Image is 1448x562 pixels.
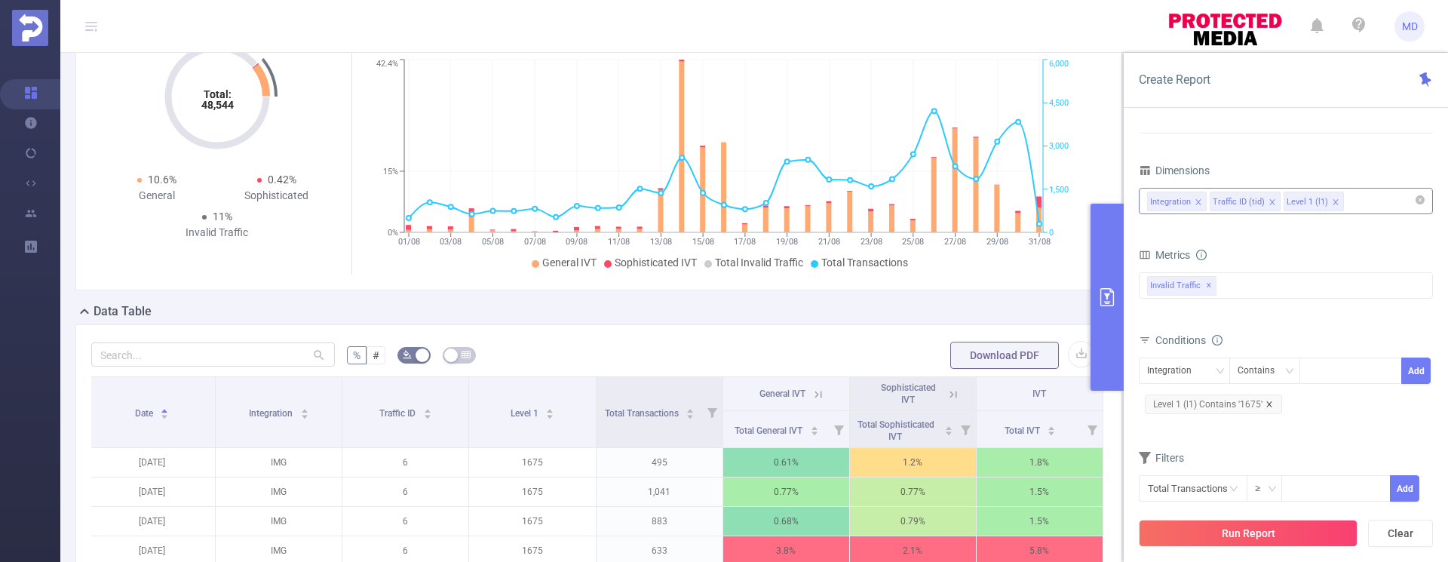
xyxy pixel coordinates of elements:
i: icon: caret-down [1048,429,1056,434]
p: 6 [342,507,468,536]
button: Clear [1368,520,1433,547]
span: 11% [213,210,232,223]
p: [DATE] [89,448,215,477]
span: General IVT [542,256,597,269]
tspan: 31/08 [1028,237,1050,247]
span: Dimensions [1139,164,1210,177]
div: ≥ [1255,476,1271,501]
p: [DATE] [89,507,215,536]
i: icon: caret-up [944,424,953,428]
p: 0.79% [850,507,976,536]
i: icon: caret-down [686,413,695,417]
div: Sort [810,424,819,433]
p: 6 [342,478,468,506]
span: Filters [1139,452,1184,464]
i: icon: close [1269,198,1276,207]
div: General [97,188,217,204]
tspan: 42.4% [376,60,398,69]
i: icon: caret-up [810,424,818,428]
i: icon: info-circle [1196,250,1207,260]
tspan: 3,000 [1049,142,1069,152]
button: Add [1401,358,1431,384]
tspan: 27/08 [944,237,966,247]
span: Create Report [1139,72,1210,87]
tspan: 15% [383,167,398,177]
span: Date [135,408,155,419]
i: icon: info-circle [1212,335,1223,345]
i: Filter menu [955,411,976,447]
tspan: 13/08 [649,237,671,247]
span: 0.42% [268,174,296,186]
p: 1675 [469,478,595,506]
div: Sort [300,407,309,416]
p: [DATE] [89,478,215,506]
i: icon: close [1195,198,1202,207]
li: Integration [1147,192,1207,211]
span: Level 1 [511,408,541,419]
span: % [353,349,360,361]
tspan: 15/08 [692,237,713,247]
p: IMG [216,507,342,536]
p: 1.5% [977,478,1103,506]
tspan: 0 [1049,228,1054,238]
tspan: 21/08 [818,237,839,247]
div: Integration [1147,358,1202,383]
tspan: 11/08 [608,237,630,247]
span: Sophisticated IVT [881,382,936,405]
tspan: 0% [388,228,398,238]
p: 883 [597,507,722,536]
i: icon: close-circle [1416,195,1425,204]
tspan: 19/08 [776,237,798,247]
div: Level 1 (l1) [1287,192,1328,212]
tspan: 09/08 [566,237,587,247]
i: Filter menu [701,377,722,447]
span: Integration [249,408,295,419]
span: General IVT [759,388,805,399]
tspan: 17/08 [734,237,756,247]
i: icon: caret-up [1048,424,1056,428]
p: 6 [342,448,468,477]
p: 495 [597,448,722,477]
p: 1.2% [850,448,976,477]
span: Total Transactions [605,408,681,419]
span: MD [1402,11,1418,41]
p: 0.77% [723,478,849,506]
span: Total Invalid Traffic [715,256,803,269]
i: icon: caret-down [161,413,169,417]
p: 0.61% [723,448,849,477]
p: IMG [216,448,342,477]
div: Sort [1047,424,1056,433]
tspan: 05/08 [481,237,503,247]
li: Traffic ID (tid) [1210,192,1281,211]
i: icon: caret-down [300,413,308,417]
tspan: 07/08 [523,237,545,247]
i: Filter menu [828,411,849,447]
input: Search... [91,342,335,367]
div: Invalid Traffic [157,225,277,241]
i: icon: caret-up [546,407,554,411]
tspan: 23/08 [860,237,882,247]
tspan: 4,500 [1049,98,1069,108]
span: Total IVT [1005,425,1042,436]
i: icon: down [1216,367,1225,377]
i: icon: caret-down [944,429,953,434]
div: Traffic ID (tid) [1213,192,1265,212]
span: # [373,349,379,361]
p: IMG [216,478,342,506]
tspan: 25/08 [902,237,924,247]
button: Add [1390,475,1419,502]
div: Sort [423,407,432,416]
i: icon: caret-up [423,407,431,411]
div: Sort [545,407,554,416]
span: Total General IVT [735,425,805,436]
h2: Data Table [94,302,152,321]
i: Filter menu [1081,411,1103,447]
div: Integration [1150,192,1191,212]
tspan: 6,000 [1049,60,1069,69]
p: 1,041 [597,478,722,506]
i: icon: table [462,350,471,359]
p: 1.8% [977,448,1103,477]
tspan: 29/08 [986,237,1008,247]
button: Download PDF [950,342,1059,369]
div: Sort [686,407,695,416]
